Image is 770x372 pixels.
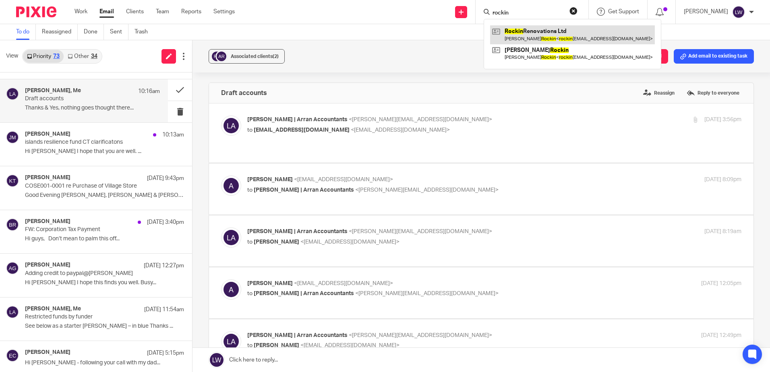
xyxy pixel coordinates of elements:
[25,148,184,155] p: Hi [PERSON_NAME] I hope that you are well. ...
[254,127,350,133] span: [EMAIL_ADDRESS][DOMAIN_NAME]
[221,227,241,248] img: svg%3E
[674,49,754,64] button: Add email to existing task
[351,127,450,133] span: <[EMAIL_ADDRESS][DOMAIN_NAME]>
[162,131,184,139] p: 10:13am
[6,218,19,231] img: svg%3E
[25,360,184,366] p: Hi [PERSON_NAME] - following your call with my dad...
[6,52,18,60] span: View
[247,239,253,245] span: to
[300,239,399,245] span: <[EMAIL_ADDRESS][DOMAIN_NAME]>
[25,270,152,277] p: Adding credit to paypal@[PERSON_NAME]
[25,218,70,225] h4: [PERSON_NAME]
[732,6,745,19] img: svg%3E
[6,262,19,275] img: svg%3E
[25,314,152,320] p: Restricted funds by funder
[16,6,56,17] img: Pixie
[294,177,393,182] span: <[EMAIL_ADDRESS][DOMAIN_NAME]>
[25,279,184,286] p: Hi [PERSON_NAME] I hope this finds you well. Busy...
[64,50,101,63] a: Other34
[25,95,133,102] p: Draft accounts
[704,116,741,124] p: [DATE] 3:56pm
[25,131,70,138] h4: [PERSON_NAME]
[685,87,741,99] label: Reply to everyone
[6,174,19,187] img: svg%3E
[684,8,728,16] p: [PERSON_NAME]
[144,306,184,314] p: [DATE] 11:54am
[25,183,152,190] p: COSE001-0001 re Purchase of Village Store
[213,8,235,16] a: Settings
[25,349,70,356] h4: [PERSON_NAME]
[25,226,152,233] p: FW: Corporation Tax Payment
[84,24,104,40] a: Done
[221,279,241,300] img: svg%3E
[42,24,78,40] a: Reassigned
[25,105,160,112] p: Thanks & Yes, nothing goes thought there...
[273,54,279,59] span: (2)
[704,227,741,236] p: [DATE] 8:19am
[6,349,19,362] img: svg%3E
[25,323,184,330] p: See below as a starter [PERSON_NAME] – in blue Thanks ...
[147,349,184,357] p: [DATE] 5:15pm
[126,8,144,16] a: Clients
[254,343,299,348] span: [PERSON_NAME]
[25,87,81,94] h4: [PERSON_NAME], Me
[16,24,36,40] a: To do
[231,54,279,59] span: Associated clients
[247,333,348,338] span: [PERSON_NAME] | Arran Accountants
[135,24,154,40] a: Trash
[247,281,293,286] span: [PERSON_NAME]
[247,127,253,133] span: to
[25,262,70,269] h4: [PERSON_NAME]
[110,24,128,40] a: Sent
[569,7,577,15] button: Clear
[215,50,228,62] img: svg%3E
[300,343,399,348] span: <[EMAIL_ADDRESS][DOMAIN_NAME]>
[247,177,293,182] span: [PERSON_NAME]
[701,331,741,340] p: [DATE] 12:49pm
[247,343,253,348] span: to
[6,87,19,100] img: svg%3E
[91,54,97,59] div: 34
[211,50,223,62] img: svg%3E
[6,131,19,144] img: svg%3E
[147,218,184,226] p: [DATE] 3:40pm
[355,187,499,193] span: <[PERSON_NAME][EMAIL_ADDRESS][DOMAIN_NAME]>
[99,8,114,16] a: Email
[704,176,741,184] p: [DATE] 8:09pm
[349,117,492,122] span: <[PERSON_NAME][EMAIL_ADDRESS][DOMAIN_NAME]>
[75,8,87,16] a: Work
[25,236,184,242] p: Hi guys, Don’t mean to palm this off...
[254,291,354,296] span: [PERSON_NAME] | Arran Accountants
[156,8,169,16] a: Team
[221,89,267,97] h4: Draft accounts
[181,8,201,16] a: Reports
[25,174,70,181] h4: [PERSON_NAME]
[349,229,492,234] span: <[PERSON_NAME][EMAIL_ADDRESS][DOMAIN_NAME]>
[254,187,354,193] span: [PERSON_NAME] | Arran Accountants
[209,49,285,64] button: Associated clients(2)
[53,54,60,59] div: 73
[701,279,741,288] p: [DATE] 12:05pm
[247,187,253,193] span: to
[147,174,184,182] p: [DATE] 9:43pm
[355,291,499,296] span: <[PERSON_NAME][EMAIL_ADDRESS][DOMAIN_NAME]>
[349,333,492,338] span: <[PERSON_NAME][EMAIL_ADDRESS][DOMAIN_NAME]>
[6,306,19,318] img: svg%3E
[247,117,348,122] span: [PERSON_NAME] | Arran Accountants
[247,291,253,296] span: to
[247,229,348,234] span: [PERSON_NAME] | Arran Accountants
[294,281,393,286] span: <[EMAIL_ADDRESS][DOMAIN_NAME]>
[138,87,160,95] p: 10:16am
[25,139,152,146] p: islands resilience fund CT clarificatons
[221,116,241,136] img: svg%3E
[221,176,241,196] img: svg%3E
[25,192,184,199] p: Good Evening [PERSON_NAME], [PERSON_NAME] & [PERSON_NAME],...
[25,306,81,312] h4: [PERSON_NAME], Me
[144,262,184,270] p: [DATE] 12:27pm
[641,87,677,99] label: Reassign
[492,10,564,17] input: Search
[221,331,241,351] img: svg%3E
[608,9,639,14] span: Get Support
[23,50,64,63] a: Priority73
[254,239,299,245] span: [PERSON_NAME]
